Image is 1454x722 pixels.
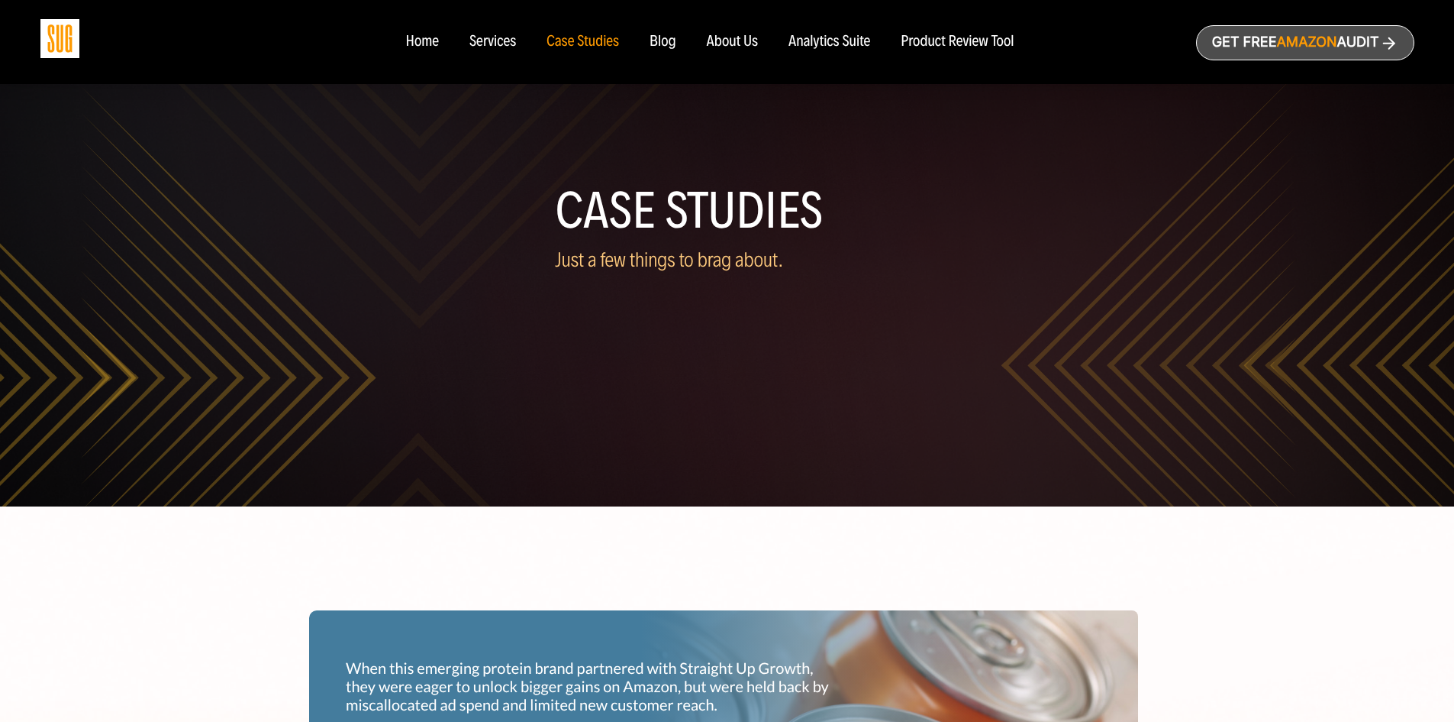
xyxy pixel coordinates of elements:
[1196,25,1414,60] a: Get freeAmazonAudit
[1276,34,1336,50] span: Amazon
[650,34,676,50] a: Blog
[788,34,870,50] a: Analytics Suite
[469,34,516,50] a: Services
[346,659,842,714] p: When this emerging protein brand partnered with Straight Up Growth, they were eager to unlock big...
[707,34,759,50] a: About Us
[556,188,899,234] h1: Case Studies
[40,19,79,58] img: Sug
[901,34,1014,50] a: Product Review Tool
[556,248,784,272] span: Just a few things to brag about.
[405,34,438,50] a: Home
[546,34,619,50] a: Case Studies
